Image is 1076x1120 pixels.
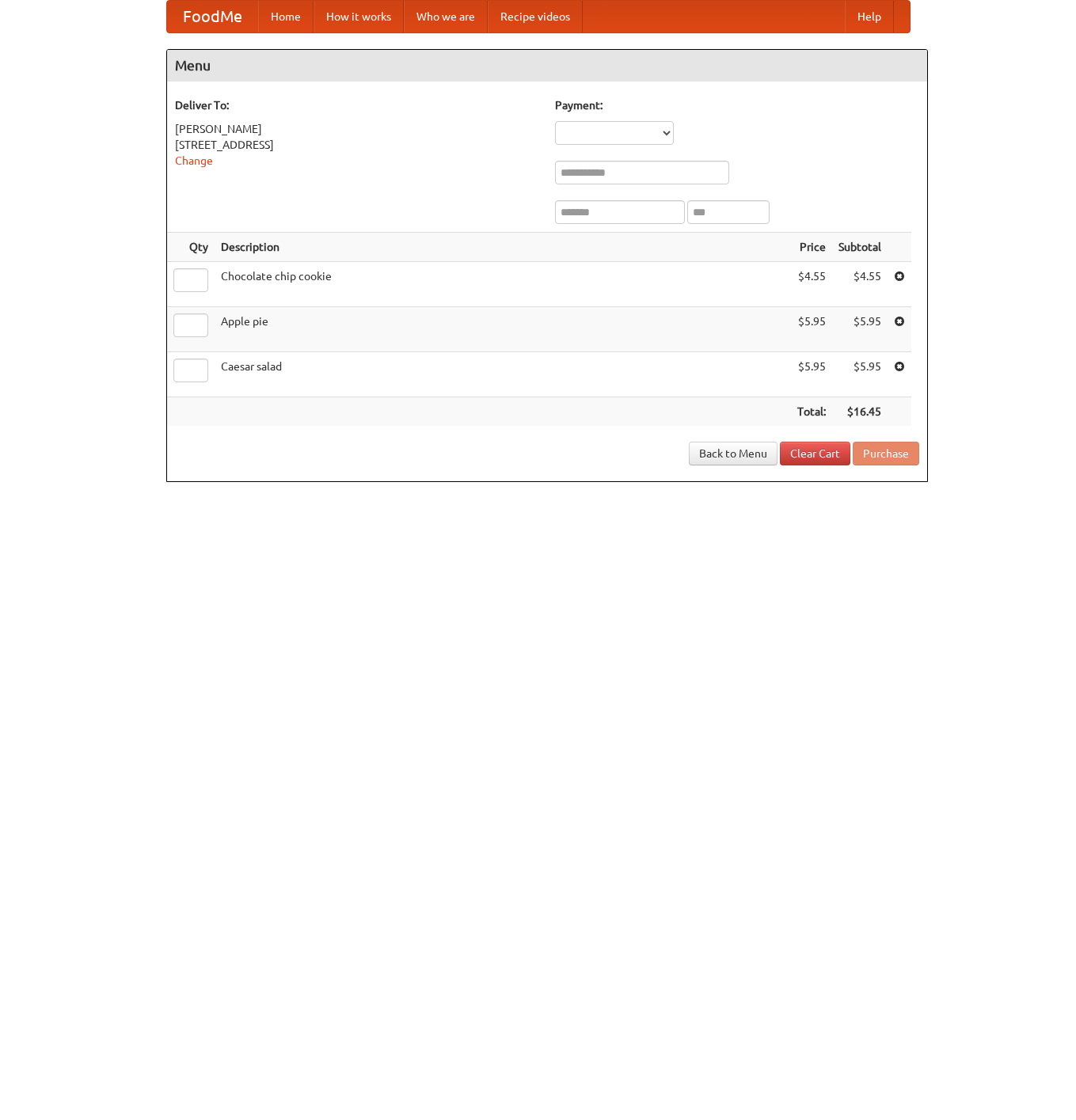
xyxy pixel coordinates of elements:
[488,1,583,32] a: Recipe videos
[215,262,791,307] td: Chocolate chip cookie
[404,1,488,32] a: Who we are
[175,137,539,153] div: [STREET_ADDRESS]
[175,97,539,113] h5: Deliver To:
[167,50,927,82] h4: Menu
[258,1,314,32] a: Home
[175,121,539,137] div: [PERSON_NAME]
[832,233,888,262] th: Subtotal
[167,1,258,32] a: FoodMe
[791,352,832,397] td: $5.95
[791,262,832,307] td: $4.55
[853,442,919,465] button: Purchase
[791,307,832,352] td: $5.95
[832,352,888,397] td: $5.95
[791,397,832,427] th: Total:
[791,233,832,262] th: Price
[689,442,778,465] a: Back to Menu
[215,352,791,397] td: Caesar salad
[167,233,215,262] th: Qty
[832,262,888,307] td: $4.55
[175,154,213,167] a: Change
[215,233,791,262] th: Description
[845,1,894,32] a: Help
[832,397,888,427] th: $16.45
[555,97,919,113] h5: Payment:
[832,307,888,352] td: $5.95
[215,307,791,352] td: Apple pie
[780,442,850,465] a: Clear Cart
[314,1,404,32] a: How it works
